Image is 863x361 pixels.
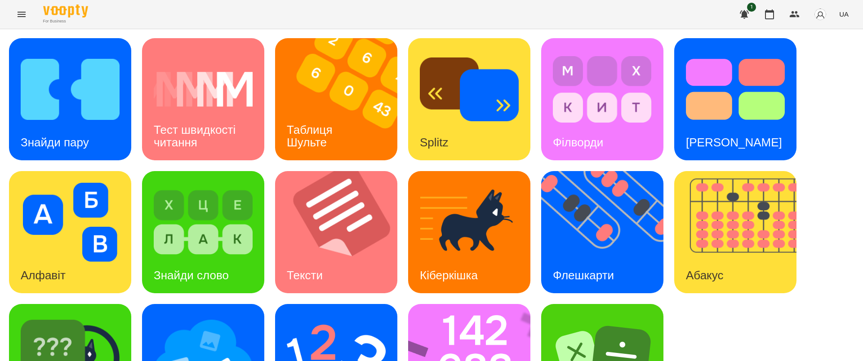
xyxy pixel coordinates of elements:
span: UA [839,9,849,19]
h3: Філворди [553,136,603,149]
img: Алфавіт [21,183,120,262]
img: Знайди слово [154,183,253,262]
h3: Тест швидкості читання [154,123,239,149]
a: АлфавітАлфавіт [9,171,131,293]
a: ФлешкартиФлешкарти [541,171,663,293]
img: Таблиця Шульте [275,38,409,160]
a: Тест швидкості читанняТест швидкості читання [142,38,264,160]
img: Філворди [553,50,652,129]
a: Знайди словоЗнайди слово [142,171,264,293]
a: ФілвордиФілворди [541,38,663,160]
a: КіберкішкаКіберкішка [408,171,530,293]
a: SplitzSplitz [408,38,530,160]
h3: Кіберкішка [420,269,478,282]
img: Кіберкішка [420,183,519,262]
a: Тест Струпа[PERSON_NAME] [674,38,796,160]
h3: Абакус [686,269,723,282]
img: Абакус [674,171,808,293]
img: Тест швидкості читання [154,50,253,129]
a: Знайди паруЗнайди пару [9,38,131,160]
img: Тексти [275,171,409,293]
img: Флешкарти [541,171,675,293]
h3: Флешкарти [553,269,614,282]
a: АбакусАбакус [674,171,796,293]
img: Splitz [420,50,519,129]
h3: [PERSON_NAME] [686,136,782,149]
h3: Тексти [287,269,323,282]
img: Voopty Logo [43,4,88,18]
img: Знайди пару [21,50,120,129]
h3: Алфавіт [21,269,66,282]
button: Menu [11,4,32,25]
img: avatar_s.png [814,8,827,21]
h3: Splitz [420,136,449,149]
a: Таблиця ШультеТаблиця Шульте [275,38,397,160]
button: UA [836,6,852,22]
img: Тест Струпа [686,50,785,129]
h3: Знайди слово [154,269,229,282]
a: ТекстиТексти [275,171,397,293]
span: 1 [747,3,756,12]
span: For Business [43,18,88,24]
h3: Знайди пару [21,136,89,149]
h3: Таблиця Шульте [287,123,336,149]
